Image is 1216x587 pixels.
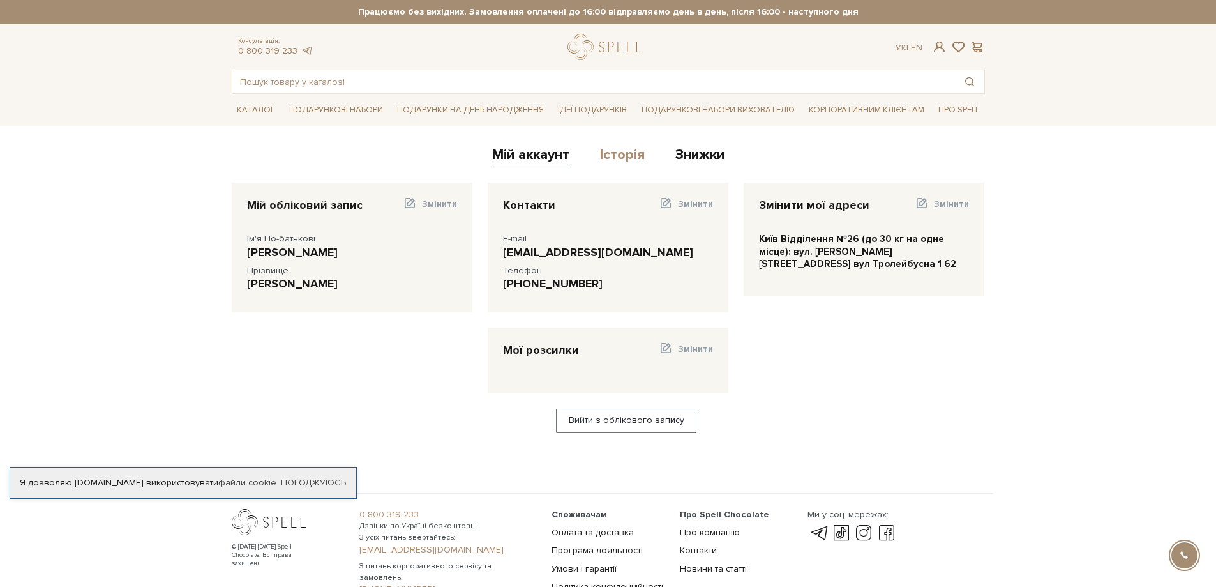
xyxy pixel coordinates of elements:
div: © [DATE]-[DATE] Spell Chocolate. Всі права захищені [232,543,318,568]
a: Подарункові набори вихователю [636,99,800,121]
a: Про компанію [680,527,740,538]
a: Змінити [659,198,713,218]
a: Ідеї подарунків [553,100,632,120]
div: Контакти [503,198,555,213]
div: Мої розсилки [503,343,579,358]
span: З усіх питань звертайтесь: [359,532,536,544]
span: Споживачам [552,509,607,520]
div: Київ Відділення №26 (до 30 кг на одне місце): вул. [PERSON_NAME][STREET_ADDRESS] вул Тролейбусна ... [759,233,969,271]
span: Консультація: [238,37,313,45]
span: Телефон [503,265,542,276]
span: Змінити [422,199,457,210]
div: [EMAIL_ADDRESS][DOMAIN_NAME] [503,245,713,260]
a: Змінити [402,198,456,218]
span: Змінити [678,199,713,210]
span: Змінити [934,199,969,210]
span: Прізвище [247,265,289,276]
a: Оплата та доставка [552,527,634,538]
div: [PHONE_NUMBER] [503,277,713,291]
a: Подарунки на День народження [392,100,549,120]
a: Змінити [659,343,713,363]
a: 0 800 319 233 [238,45,297,56]
a: [EMAIL_ADDRESS][DOMAIN_NAME] [359,544,536,556]
a: Історія [600,146,645,167]
input: Пошук товару у каталозі [232,70,955,93]
a: tik-tok [830,526,852,541]
span: Змінити [678,344,713,354]
a: Погоджуюсь [281,477,346,489]
span: Дзвінки по Україні безкоштовні [359,521,536,532]
span: E-mail [503,233,527,244]
div: Я дозволяю [DOMAIN_NAME] використовувати [10,477,356,489]
a: En [911,42,922,53]
a: Програма лояльності [552,545,643,556]
a: Знижки [675,146,724,167]
div: Змінити мої адреси [759,198,869,213]
div: Ми у соц. мережах: [807,509,897,521]
a: Мій аккаунт [492,146,569,167]
a: Подарункові набори [284,100,388,120]
a: Умови і гарантії [552,563,617,574]
span: З питань корпоративного сервісу та замовлень: [359,561,536,584]
a: Змінити [915,198,969,218]
a: telegram [301,45,313,56]
button: Пошук товару у каталозі [955,70,984,93]
a: файли cookie [218,477,276,488]
a: facebook [876,526,897,541]
a: telegram [807,526,829,541]
a: Контакти [680,545,717,556]
span: Ім'я По-батькові [247,233,315,244]
a: Про Spell [933,100,984,120]
a: 0 800 319 233 [359,509,536,521]
a: Корпоративним клієнтам [804,99,929,121]
div: Мій обліковий запис [247,198,363,213]
a: Каталог [232,100,280,120]
div: [PERSON_NAME] [247,277,457,291]
a: Новини та статті [680,563,747,574]
span: Про Spell Chocolate [680,509,769,520]
span: | [906,42,908,53]
a: Вийти з облікового запису [556,409,696,433]
a: instagram [853,526,874,541]
strong: Працюємо без вихідних. Замовлення оплачені до 16:00 відправляємо день в день, після 16:00 - насту... [232,6,985,18]
div: Ук [896,42,922,54]
a: logo [567,34,647,60]
div: [PERSON_NAME] [247,245,457,260]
